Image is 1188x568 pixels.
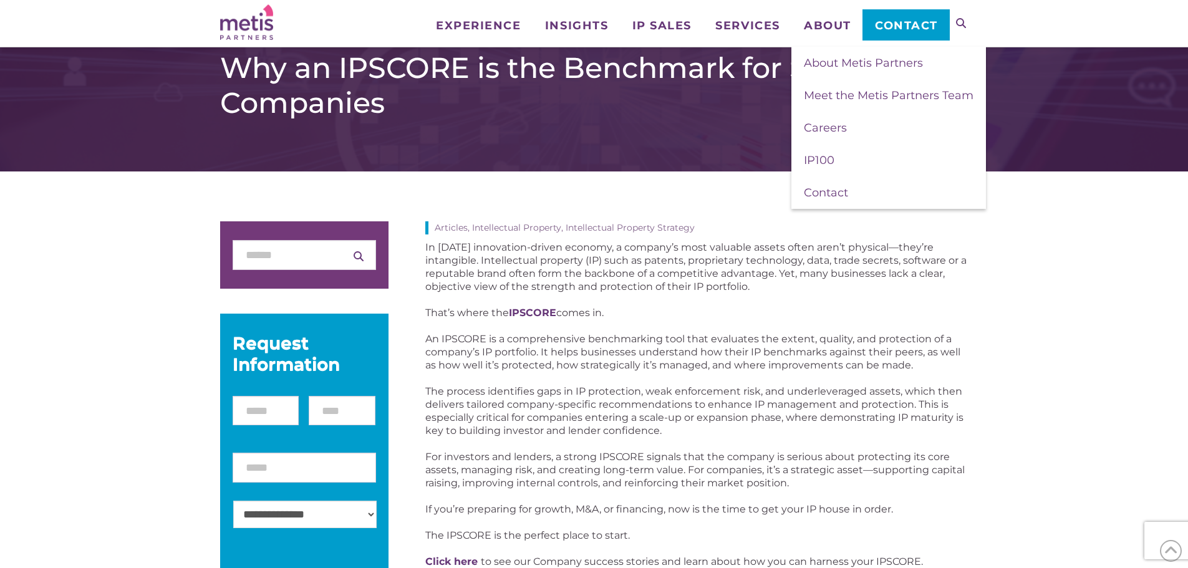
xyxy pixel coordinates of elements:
[233,332,376,375] div: Request Information
[791,112,986,144] a: Careers
[425,332,968,372] p: An IPSCORE is a comprehensive benchmarking tool that evaluates the extent, quality, and protectio...
[791,47,986,79] a: About Metis Partners
[632,20,692,31] span: IP Sales
[804,186,848,200] span: Contact
[425,306,968,319] p: That’s where the comes in.
[425,555,968,568] p: to see our Company success stories and learn about how you can harness your IPSCORE.
[862,9,949,41] a: Contact
[875,20,938,31] span: Contact
[425,556,478,567] a: Click here
[791,176,986,209] a: Contact
[436,20,521,31] span: Experience
[804,56,923,70] span: About Metis Partners
[804,89,973,102] span: Meet the Metis Partners Team
[791,144,986,176] a: IP100
[425,450,968,489] p: For investors and lenders, a strong IPSCORE signals that the company is serious about protecting ...
[425,503,968,516] p: If you’re preparing for growth, M&A, or financing, now is the time to get your IP house in order.
[509,307,556,319] a: IPSCORE
[791,79,986,112] a: Meet the Metis Partners Team
[425,241,968,293] p: In [DATE] innovation-driven economy, a company’s most valuable assets often aren’t physical—they’...
[545,20,608,31] span: Insights
[804,121,847,135] span: Careers
[425,221,968,234] div: Articles, Intellectual Property, Intellectual Property Strategy
[220,51,968,120] h1: Why an IPSCORE is the Benchmark for Scaling Companies
[220,4,273,40] img: Metis Partners
[804,153,834,167] span: IP100
[1160,540,1182,562] span: Back to Top
[804,20,851,31] span: About
[425,529,968,542] p: The IPSCORE is the perfect place to start.
[425,385,968,437] p: The process identifies gaps in IP protection, weak enforcement risk, and underleveraged assets, w...
[715,20,780,31] span: Services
